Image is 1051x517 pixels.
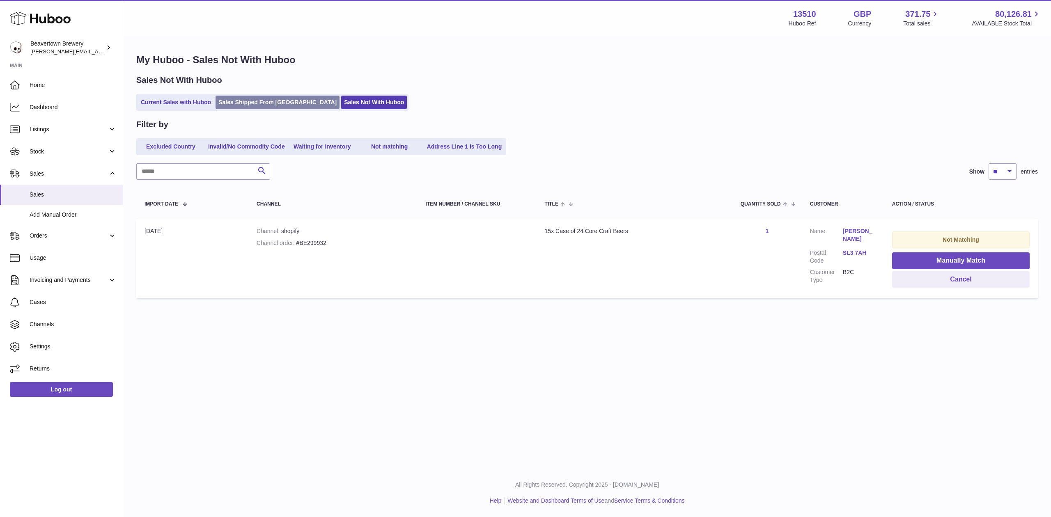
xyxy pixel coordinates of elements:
[507,497,604,504] a: Website and Dashboard Terms of Use
[30,40,104,55] div: Beavertown Brewery
[972,20,1041,27] span: AVAILABLE Stock Total
[943,236,979,243] strong: Not Matching
[765,228,769,234] a: 1
[505,497,684,505] li: and
[136,53,1038,66] h1: My Huboo - Sales Not With Huboo
[216,96,340,109] a: Sales Shipped From [GEOGRAPHIC_DATA]
[789,20,816,27] div: Huboo Ref
[793,9,816,20] strong: 13510
[30,365,117,373] span: Returns
[30,320,117,328] span: Channels
[848,20,872,27] div: Currency
[10,382,113,397] a: Log out
[138,96,214,109] a: Current Sales with Huboo
[136,119,168,130] h2: Filter by
[30,211,117,219] span: Add Manual Order
[257,228,281,234] strong: Channel
[810,227,843,245] dt: Name
[205,140,288,153] a: Invalid/No Commodity Code
[854,9,871,20] strong: GBP
[892,271,1030,288] button: Cancel
[136,75,222,86] h2: Sales Not With Huboo
[30,126,108,133] span: Listings
[843,249,876,257] a: SL3 7AH
[995,9,1032,20] span: 80,126.81
[138,140,204,153] a: Excluded Country
[145,201,178,207] span: Import date
[969,168,984,176] label: Show
[892,201,1030,207] div: Action / Status
[614,497,685,504] a: Service Terms & Conditions
[30,170,108,178] span: Sales
[130,481,1044,489] p: All Rights Reserved. Copyright 2025 - [DOMAIN_NAME]
[30,81,117,89] span: Home
[843,227,876,243] a: [PERSON_NAME]
[30,232,108,240] span: Orders
[341,96,407,109] a: Sales Not With Huboo
[10,41,22,54] img: Matthew.McCormack@beavertownbrewery.co.uk
[903,9,940,27] a: 371.75 Total sales
[136,219,248,298] td: [DATE]
[843,268,876,284] dd: B2C
[810,201,876,207] div: Customer
[30,343,117,350] span: Settings
[490,497,502,504] a: Help
[30,276,108,284] span: Invoicing and Payments
[30,254,117,262] span: Usage
[545,201,558,207] span: Title
[30,191,117,199] span: Sales
[426,201,528,207] div: Item Number / Channel SKU
[424,140,505,153] a: Address Line 1 is Too Long
[257,227,409,235] div: shopify
[903,20,940,27] span: Total sales
[810,268,843,284] dt: Customer Type
[257,240,296,246] strong: Channel order
[30,103,117,111] span: Dashboard
[972,9,1041,27] a: 80,126.81 AVAILABLE Stock Total
[30,298,117,306] span: Cases
[810,249,843,265] dt: Postal Code
[289,140,355,153] a: Waiting for Inventory
[30,48,209,55] span: [PERSON_NAME][EMAIL_ADDRESS][PERSON_NAME][DOMAIN_NAME]
[892,252,1030,269] button: Manually Match
[545,227,724,235] div: 15x Case of 24 Core Craft Beers
[257,201,409,207] div: Channel
[1021,168,1038,176] span: entries
[741,201,781,207] span: Quantity Sold
[905,9,930,20] span: 371.75
[257,239,409,247] div: #BE299932
[30,148,108,156] span: Stock
[357,140,422,153] a: Not matching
